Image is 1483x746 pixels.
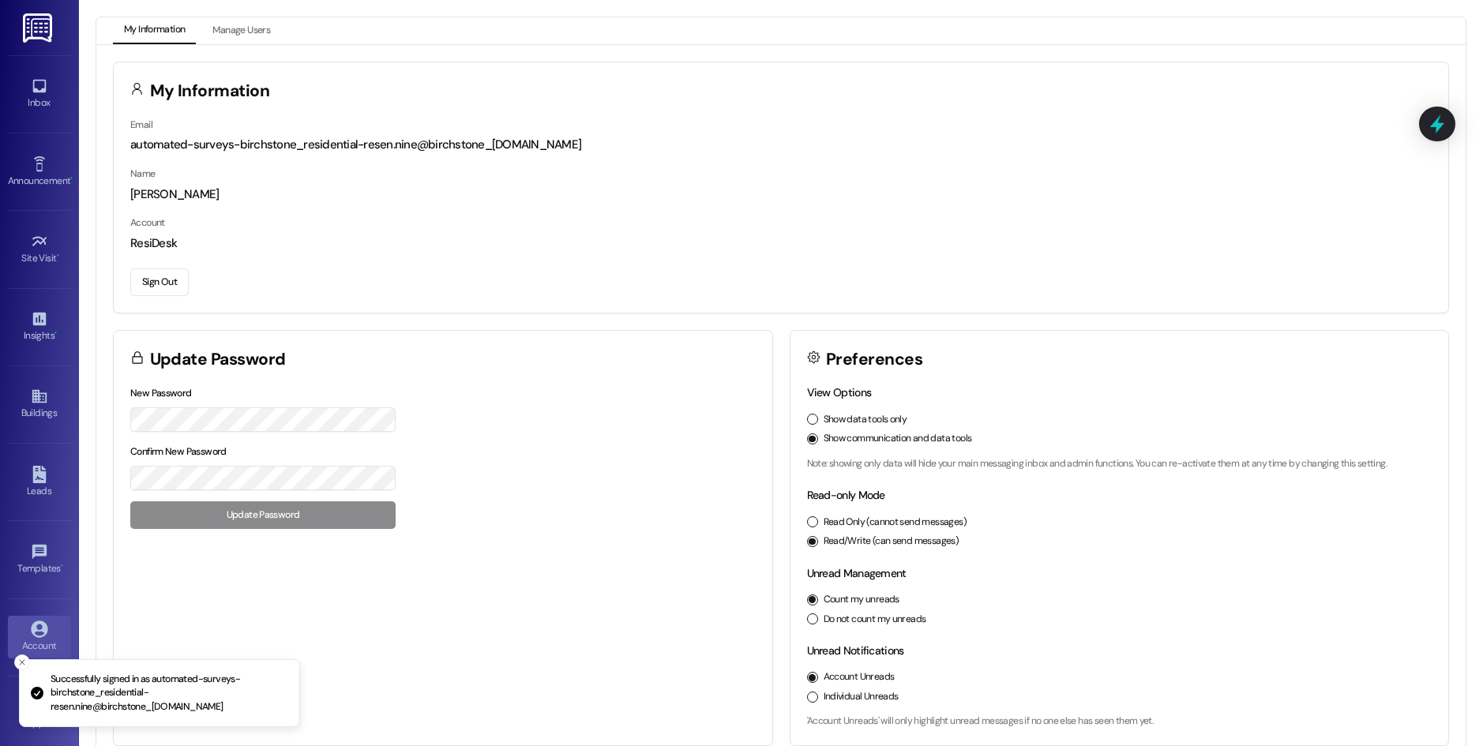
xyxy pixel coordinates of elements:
[824,432,972,446] label: Show communication and data tools
[113,17,196,44] button: My Information
[201,17,281,44] button: Manage Users
[150,351,286,368] h3: Update Password
[150,83,270,99] h3: My Information
[130,216,165,229] label: Account
[807,643,904,658] label: Unread Notifications
[8,383,71,425] a: Buildings
[824,690,899,704] label: Individual Unreads
[824,413,907,427] label: Show data tools only
[824,515,967,530] label: Read Only (cannot send messages)
[130,445,227,458] label: Confirm New Password
[130,387,192,399] label: New Password
[130,137,1432,153] div: automated-surveys-birchstone_residential-resen.nine@birchstone_[DOMAIN_NAME]
[8,306,71,348] a: Insights •
[807,714,1432,729] p: 'Account Unreads' will only highlight unread messages if no one else has seen them yet.
[824,534,959,549] label: Read/Write (can send messages)
[8,73,71,115] a: Inbox
[8,693,71,736] a: Support
[130,167,156,180] label: Name
[807,566,907,580] label: Unread Management
[8,228,71,271] a: Site Visit •
[57,250,59,261] span: •
[8,461,71,504] a: Leads
[23,13,55,43] img: ResiDesk Logo
[824,670,895,684] label: Account Unreads
[824,593,899,607] label: Count my unreads
[130,118,152,131] label: Email
[8,538,71,581] a: Templates •
[51,673,287,714] p: Successfully signed in as automated-surveys-birchstone_residential-resen.nine@birchstone_[DOMAIN_...
[130,186,1432,203] div: [PERSON_NAME]
[14,654,30,670] button: Close toast
[130,268,189,296] button: Sign Out
[826,351,922,368] h3: Preferences
[8,616,71,658] a: Account
[54,328,57,339] span: •
[61,560,63,572] span: •
[807,457,1432,471] p: Note: showing only data will hide your main messaging inbox and admin functions. You can re-activ...
[70,173,73,184] span: •
[130,235,1432,252] div: ResiDesk
[807,385,872,399] label: View Options
[824,613,926,627] label: Do not count my unreads
[807,488,885,502] label: Read-only Mode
